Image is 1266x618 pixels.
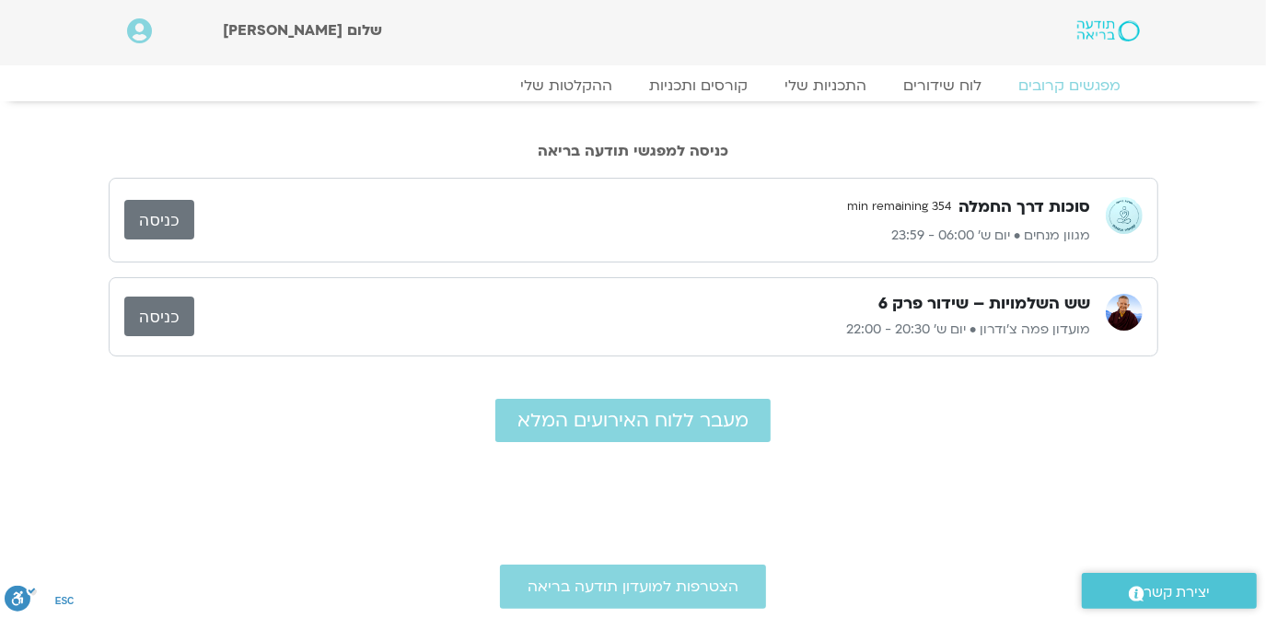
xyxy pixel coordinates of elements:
[1001,76,1140,95] a: מפגשים קרובים
[223,20,382,41] span: שלום [PERSON_NAME]
[109,143,1158,159] h2: כניסה למפגשי תודעה בריאה
[503,76,632,95] a: ההקלטות שלי
[886,76,1001,95] a: לוח שידורים
[194,225,1091,247] p: מגוון מנחים • יום ש׳ 06:00 - 23:59
[841,193,959,221] span: 354 min remaining
[767,76,886,95] a: התכניות שלי
[959,196,1091,218] h3: סוכות דרך החמלה
[1106,197,1143,234] img: מגוון מנחים
[124,200,194,239] a: כניסה
[127,76,1140,95] nav: Menu
[632,76,767,95] a: קורסים ותכניות
[1082,573,1257,609] a: יצירת קשר
[500,565,766,609] a: הצטרפות למועדון תודעה בריאה
[879,293,1091,315] h3: שש השלמויות – שידור פרק 6
[495,399,771,442] a: מעבר ללוח האירועים המלא
[517,410,749,431] span: מעבר ללוח האירועים המלא
[1106,294,1143,331] img: מועדון פמה צ'ודרון
[194,319,1091,341] p: מועדון פמה צ'ודרון • יום ש׳ 20:30 - 22:00
[1144,580,1211,605] span: יצירת קשר
[528,578,738,595] span: הצטרפות למועדון תודעה בריאה
[124,297,194,336] a: כניסה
